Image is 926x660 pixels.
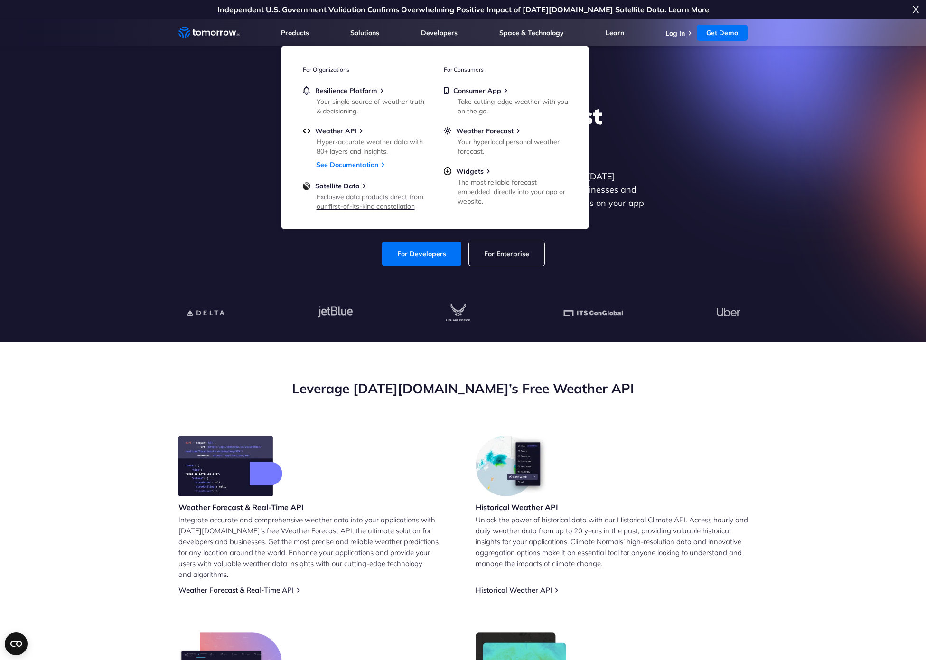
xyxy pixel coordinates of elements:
[606,28,624,37] a: Learn
[303,66,426,73] h3: For Organizations
[303,86,426,114] a: Resilience PlatformYour single source of weather truth & decisioning.
[303,86,310,95] img: bell.svg
[178,26,240,40] a: Home link
[458,177,568,206] div: The most reliable forecast embedded directly into your app or website.
[315,182,360,190] span: Satellite Data
[469,242,544,266] a: For Enterprise
[453,86,501,95] span: Consumer App
[421,28,458,37] a: Developers
[178,380,748,398] h2: Leverage [DATE][DOMAIN_NAME]’s Free Weather API
[303,127,426,154] a: Weather APIHyper-accurate weather data with 80+ layers and insights.
[444,167,567,204] a: WidgetsThe most reliable forecast embedded directly into your app or website.
[317,192,427,211] div: Exclusive data products direct from our first-of-its-kind constellation
[178,586,294,595] a: Weather Forecast & Real-Time API
[317,137,427,156] div: Hyper-accurate weather data with 80+ layers and insights.
[5,632,28,655] button: Open CMP widget
[316,160,378,169] a: See Documentation
[476,514,748,569] p: Unlock the power of historical data with our Historical Climate API. Access hourly and daily weat...
[444,66,567,73] h3: For Consumers
[350,28,379,37] a: Solutions
[217,5,709,14] a: Independent U.S. Government Validation Confirms Overwhelming Positive Impact of [DATE][DOMAIN_NAM...
[444,167,451,176] img: plus-circle.svg
[444,127,451,135] img: sun.svg
[476,502,558,512] h3: Historical Weather API
[178,514,451,580] p: Integrate accurate and comprehensive weather data into your applications with [DATE][DOMAIN_NAME]...
[280,170,646,223] p: Get reliable and precise weather data through our free API. Count on [DATE][DOMAIN_NAME] for quic...
[315,127,356,135] span: Weather API
[315,86,377,95] span: Resilience Platform
[444,86,449,95] img: mobile.svg
[303,182,426,209] a: Satellite DataExclusive data products direct from our first-of-its-kind constellation
[665,29,685,37] a: Log In
[697,25,748,41] a: Get Demo
[456,167,484,176] span: Widgets
[178,502,304,512] h3: Weather Forecast & Real-Time API
[458,137,568,156] div: Your hyperlocal personal weather forecast.
[281,28,309,37] a: Products
[303,182,310,190] img: satellite-data-menu.png
[382,242,461,266] a: For Developers
[444,127,567,154] a: Weather ForecastYour hyperlocal personal weather forecast.
[303,127,310,135] img: api.svg
[317,97,427,116] div: Your single source of weather truth & decisioning.
[456,127,514,135] span: Weather Forecast
[280,102,646,158] h1: Explore the World’s Best Weather API
[458,97,568,116] div: Take cutting-edge weather with you on the go.
[476,586,552,595] a: Historical Weather API
[499,28,564,37] a: Space & Technology
[444,86,567,114] a: Consumer AppTake cutting-edge weather with you on the go.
